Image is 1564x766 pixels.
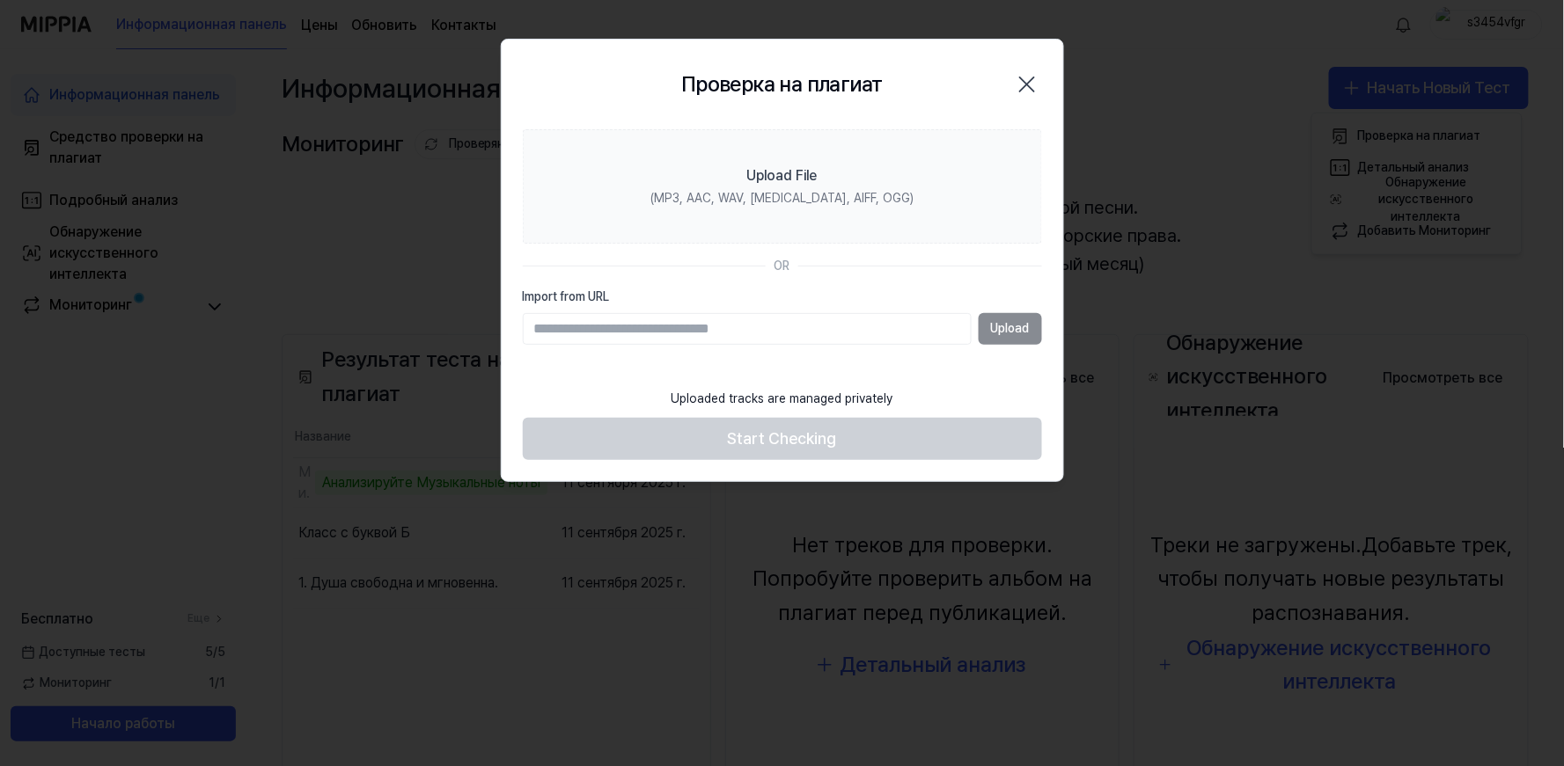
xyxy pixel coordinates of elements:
[681,71,883,97] ya-tr-span: Проверка на плагиат
[775,258,790,275] div: OR
[747,165,818,186] div: Upload File
[661,380,904,419] div: Uploaded tracks are managed privately
[650,190,914,208] div: (MP3, AAC, WAV, [MEDICAL_DATA], AIFF, OGG)
[523,288,1042,306] label: Import from URL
